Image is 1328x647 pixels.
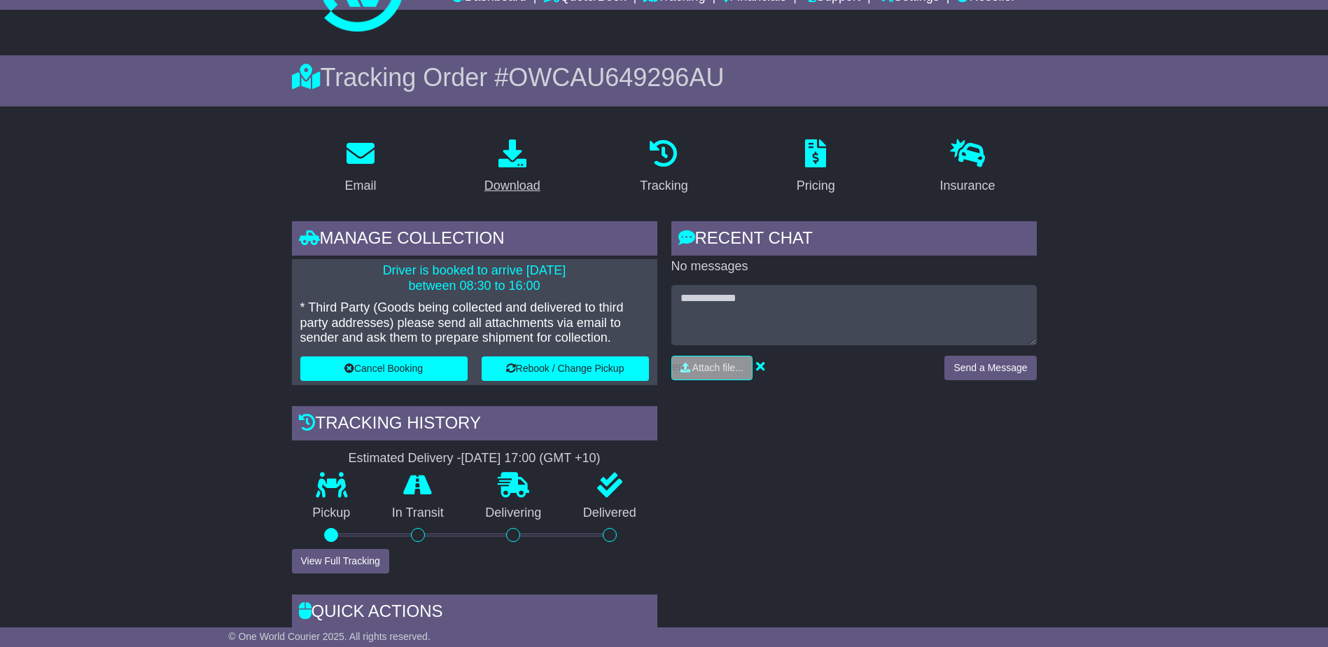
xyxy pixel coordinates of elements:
[292,406,657,444] div: Tracking history
[631,134,697,200] a: Tracking
[300,356,468,381] button: Cancel Booking
[640,176,687,195] div: Tracking
[797,176,835,195] div: Pricing
[344,176,376,195] div: Email
[228,631,431,642] span: © One World Courier 2025. All rights reserved.
[292,506,372,521] p: Pickup
[475,134,550,200] a: Download
[292,549,389,573] button: View Full Tracking
[508,63,724,92] span: OWCAU649296AU
[292,221,657,259] div: Manage collection
[371,506,465,521] p: In Transit
[300,263,649,293] p: Driver is booked to arrive [DATE] between 08:30 to 16:00
[671,259,1037,274] p: No messages
[300,300,649,346] p: * Third Party (Goods being collected and delivered to third party addresses) please send all atta...
[292,62,1037,92] div: Tracking Order #
[940,176,995,195] div: Insurance
[465,506,563,521] p: Delivering
[482,356,649,381] button: Rebook / Change Pickup
[944,356,1036,380] button: Send a Message
[335,134,385,200] a: Email
[671,221,1037,259] div: RECENT CHAT
[484,176,540,195] div: Download
[292,594,657,632] div: Quick Actions
[292,451,657,466] div: Estimated Delivery -
[461,451,601,466] div: [DATE] 17:00 (GMT +10)
[788,134,844,200] a: Pricing
[931,134,1005,200] a: Insurance
[562,506,657,521] p: Delivered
